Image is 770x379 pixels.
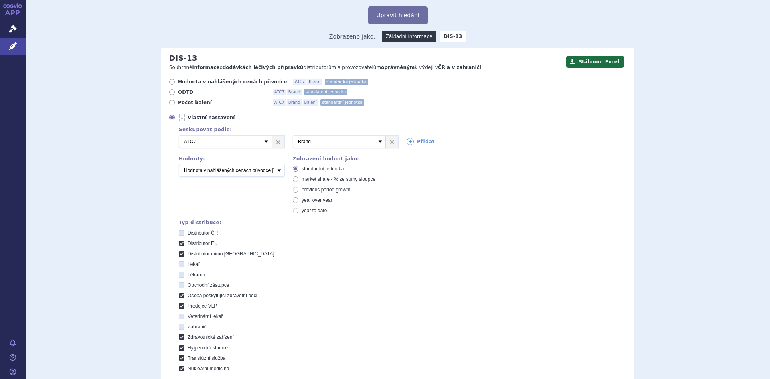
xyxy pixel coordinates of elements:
[293,156,399,162] div: Zobrazení hodnot jako:
[566,56,624,68] button: Stáhnout Excel
[188,251,274,257] span: Distributor mimo [GEOGRAPHIC_DATA]
[188,241,218,246] span: Distributor EU
[302,197,332,203] span: year over year
[178,89,266,95] span: ODTD
[302,166,344,172] span: standardní jednotka
[188,261,200,267] span: Lékař
[320,99,364,106] span: standardní jednotka
[169,64,562,71] p: Souhrnné o distributorům a provozovatelům k výdeji v .
[302,187,350,193] span: previous period growth
[273,99,286,106] span: ATC7
[169,54,197,63] h2: DIS-13
[407,138,435,145] a: Přidat
[179,156,285,162] div: Hodnoty:
[325,79,368,85] span: standardní jednotka
[273,89,286,95] span: ATC7
[178,99,266,106] span: Počet balení
[188,334,234,340] span: Zdravotnické zařízení
[287,89,302,95] span: Brand
[293,79,306,85] span: ATC7
[386,136,398,148] a: ×
[179,220,626,225] div: Typ distribuce:
[171,127,626,132] div: Seskupovat podle:
[307,79,322,85] span: Brand
[188,345,228,351] span: Hygienická stanice
[304,89,347,95] span: standardní jednotka
[188,314,223,319] span: Veterinární lékař
[188,282,229,288] span: Obchodní zástupce
[178,79,287,85] span: Hodnota v nahlášených cenách původce
[188,366,229,371] span: Nukleární medicína
[223,65,304,70] strong: dodávkách léčivých přípravků
[368,6,427,24] button: Upravit hledání
[188,303,217,309] span: Prodejce VLP
[188,230,218,236] span: Distributor ČR
[302,176,375,182] span: market share - % ze sumy sloupce
[188,355,225,361] span: Transfúzní služba
[188,293,257,298] span: Osoba poskytující zdravotní péči
[272,136,284,148] a: ×
[171,135,626,148] div: 2
[440,31,466,42] strong: DIS-13
[192,65,220,70] strong: informace
[188,324,208,330] span: Zahraničí
[382,31,436,42] a: Základní informace
[287,99,302,106] span: Brand
[381,65,415,70] strong: oprávněným
[302,208,327,213] span: year to date
[438,65,481,70] strong: ČR a v zahraničí
[329,31,376,42] span: Zobrazeno jako:
[188,272,205,278] span: Lékárna
[188,114,276,121] span: Vlastní nastavení
[303,99,318,106] span: Balení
